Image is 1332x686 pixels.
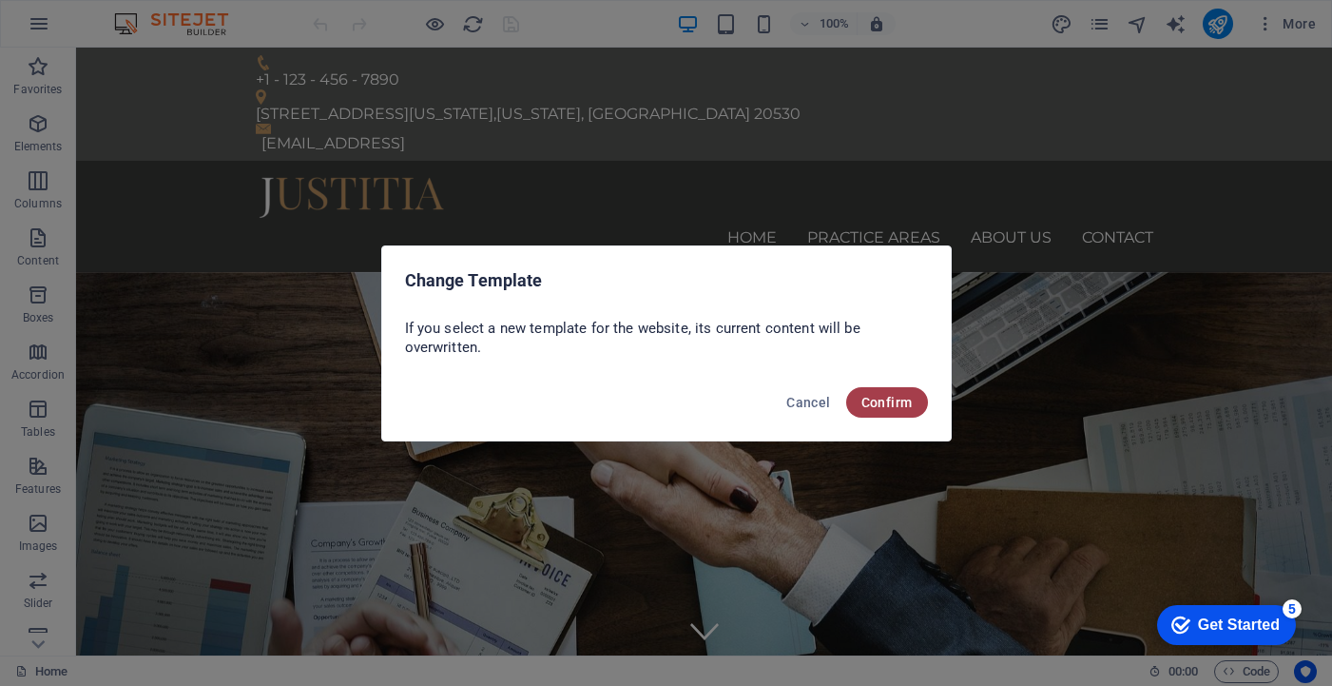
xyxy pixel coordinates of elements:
h2: Change Template [405,269,928,292]
span: Cancel [786,395,830,410]
div: Get Started [56,21,138,38]
div: 5 [141,4,160,23]
div: Get Started 5 items remaining, 0% complete [15,10,154,49]
span: Confirm [861,395,913,410]
button: Confirm [846,387,928,418]
p: If you select a new template for the website, its current content will be overwritten. [405,319,928,357]
button: Cancel [779,387,838,418]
